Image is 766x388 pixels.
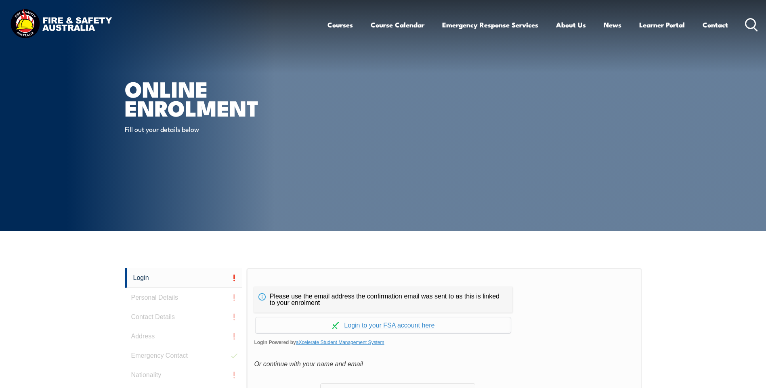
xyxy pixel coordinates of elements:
[556,14,586,35] a: About Us
[254,287,512,313] div: Please use the email address the confirmation email was sent to as this is linked to your enrolment
[442,14,538,35] a: Emergency Response Services
[125,79,324,117] h1: Online Enrolment
[125,268,243,288] a: Login
[332,322,339,329] img: Log in withaxcelerate
[327,14,353,35] a: Courses
[604,14,621,35] a: News
[371,14,424,35] a: Course Calendar
[296,340,384,345] a: aXcelerate Student Management System
[254,336,634,348] span: Login Powered by
[639,14,685,35] a: Learner Portal
[254,358,634,370] div: Or continue with your name and email
[125,124,272,134] p: Fill out your details below
[703,14,728,35] a: Contact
